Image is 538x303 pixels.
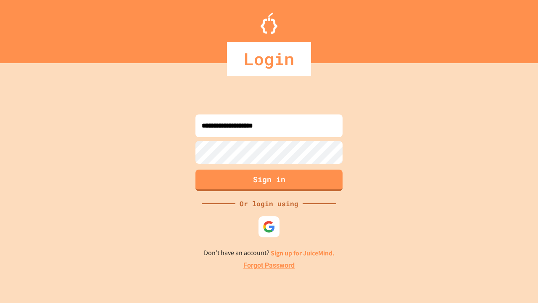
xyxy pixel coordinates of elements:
button: Sign in [195,170,343,191]
p: Don't have an account? [204,248,335,258]
img: google-icon.svg [263,221,275,233]
a: Forgot Password [243,260,295,271]
a: Sign up for JuiceMind. [271,249,335,258]
div: Or login using [235,199,303,209]
img: Logo.svg [261,13,277,34]
div: Login [227,42,311,76]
